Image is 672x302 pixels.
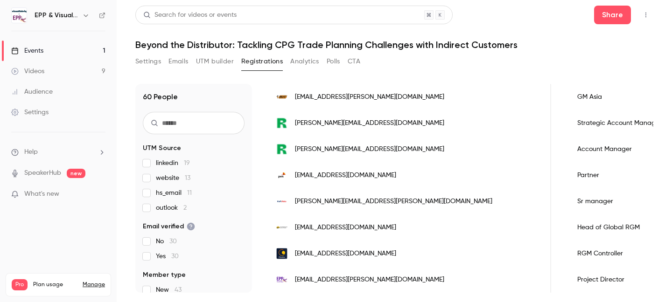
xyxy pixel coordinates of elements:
[94,190,105,199] iframe: Noticeable Trigger
[295,92,444,102] span: [EMAIL_ADDRESS][PERSON_NAME][DOMAIN_NAME]
[187,190,192,196] span: 11
[295,223,396,233] span: [EMAIL_ADDRESS][DOMAIN_NAME]
[24,168,61,178] a: SpeakerHub
[175,287,182,293] span: 43
[276,222,287,233] img: mccain.com
[156,188,192,198] span: hs_email
[196,54,234,69] button: UTM builder
[143,10,237,20] div: Search for videos or events
[156,158,190,168] span: linkedin
[295,249,396,259] span: [EMAIL_ADDRESS][DOMAIN_NAME]
[184,160,190,166] span: 19
[143,270,186,280] span: Member type
[295,275,444,285] span: [EMAIL_ADDRESS][PERSON_NAME][DOMAIN_NAME]
[135,39,653,50] h1: Beyond the Distributor: Tackling CPG Trade Planning Challenges with Indirect Customers
[24,189,59,199] span: What's new
[185,175,190,181] span: 13
[11,67,44,76] div: Videos
[156,285,182,295] span: New
[11,46,43,55] div: Events
[295,197,492,206] span: [PERSON_NAME][EMAIL_ADDRESS][PERSON_NAME][DOMAIN_NAME]
[11,147,105,157] li: help-dropdown-opener
[156,252,179,261] span: Yes
[276,248,287,259] img: glanbia.com
[24,147,38,157] span: Help
[295,118,444,128] span: [PERSON_NAME][EMAIL_ADDRESS][DOMAIN_NAME]
[12,279,28,290] span: Pro
[67,169,85,178] span: new
[12,8,27,23] img: EPP & Visualfabriq
[290,54,319,69] button: Analytics
[143,91,178,103] h1: 60 People
[11,108,49,117] div: Settings
[276,117,287,129] img: riversidenaturals.com
[171,253,179,260] span: 30
[327,54,340,69] button: Polls
[295,144,444,154] span: [PERSON_NAME][EMAIL_ADDRESS][DOMAIN_NAME]
[169,238,177,245] span: 30
[156,237,177,246] span: No
[156,173,190,183] span: website
[276,196,287,207] img: kraftheinz.com
[276,274,287,285] img: pricingplatform.com
[143,222,195,231] span: Email verified
[83,281,105,288] a: Manage
[33,281,77,288] span: Plan usage
[348,54,360,69] button: CTA
[241,54,283,69] button: Registrations
[276,170,287,181] img: pwc.com
[594,6,631,24] button: Share
[143,144,181,153] span: UTM Source
[168,54,188,69] button: Emails
[135,54,161,69] button: Settings
[276,144,287,155] img: riversidenaturals.com
[35,11,78,20] h6: EPP & Visualfabriq
[183,205,187,211] span: 2
[156,203,187,213] span: outlook
[295,171,396,180] span: [EMAIL_ADDRESS][DOMAIN_NAME]
[276,91,287,103] img: bicworld.com
[11,87,53,96] div: Audience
